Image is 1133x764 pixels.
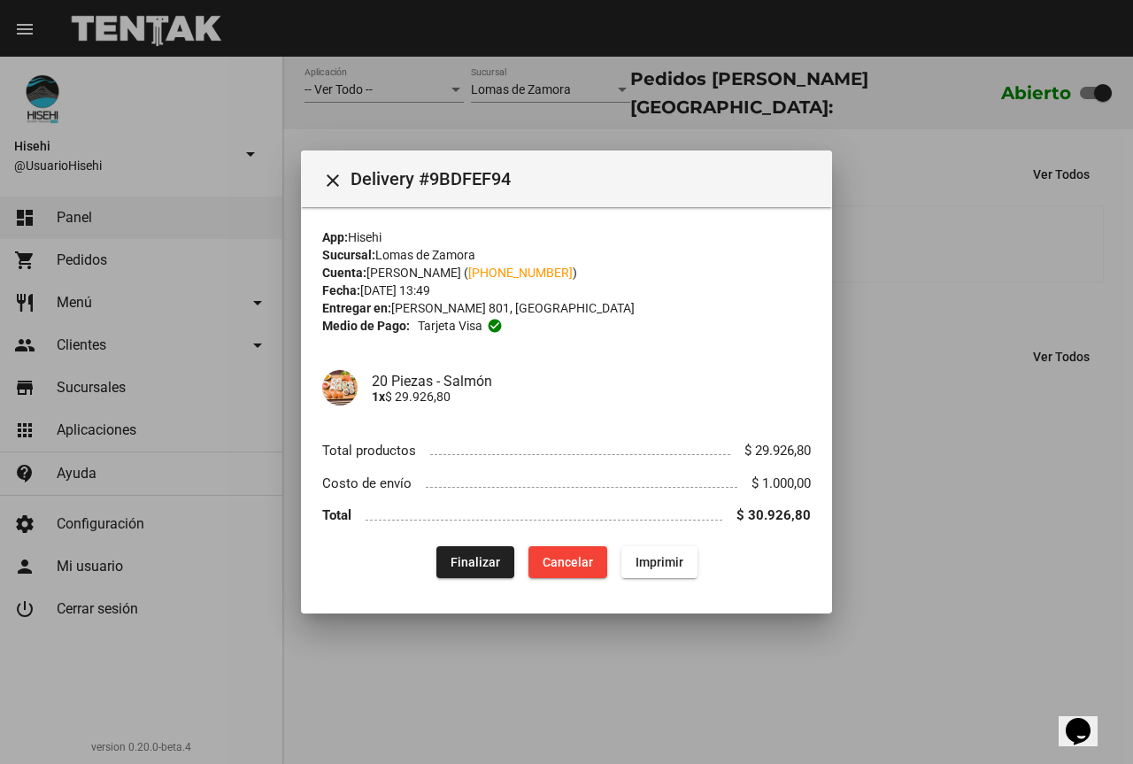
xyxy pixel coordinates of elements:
[372,390,385,404] b: 1x
[322,170,343,191] mat-icon: Cerrar
[322,264,811,282] div: [PERSON_NAME] ( )
[1059,693,1115,746] iframe: chat widget
[322,230,348,244] strong: App:
[322,434,811,467] li: Total productos $ 29.926,80
[436,546,514,578] button: Finalizar
[418,317,482,335] span: Tarjeta visa
[621,546,698,578] button: Imprimir
[322,283,360,297] strong: Fecha:
[322,467,811,499] li: Costo de envío $ 1.000,00
[543,555,593,569] span: Cancelar
[351,165,818,193] span: Delivery #9BDFEF94
[315,161,351,197] button: Cerrar
[322,228,811,246] div: Hisehi
[487,318,503,334] mat-icon: check_circle
[322,370,358,405] img: 73fe07b4-711d-411a-ad3a-f09bfbfa50d3.jpg
[322,266,366,280] strong: Cuenta:
[372,373,811,390] h4: 20 Piezas - Salmón
[322,499,811,532] li: Total $ 30.926,80
[322,299,811,317] div: [PERSON_NAME] 801, [GEOGRAPHIC_DATA]
[322,282,811,299] div: [DATE] 13:49
[528,546,607,578] button: Cancelar
[322,248,375,262] strong: Sucursal:
[372,390,811,404] p: $ 29.926,80
[451,555,500,569] span: Finalizar
[322,246,811,264] div: Lomas de Zamora
[322,317,410,335] strong: Medio de Pago:
[468,266,573,280] a: [PHONE_NUMBER]
[636,555,683,569] span: Imprimir
[322,301,391,315] strong: Entregar en:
